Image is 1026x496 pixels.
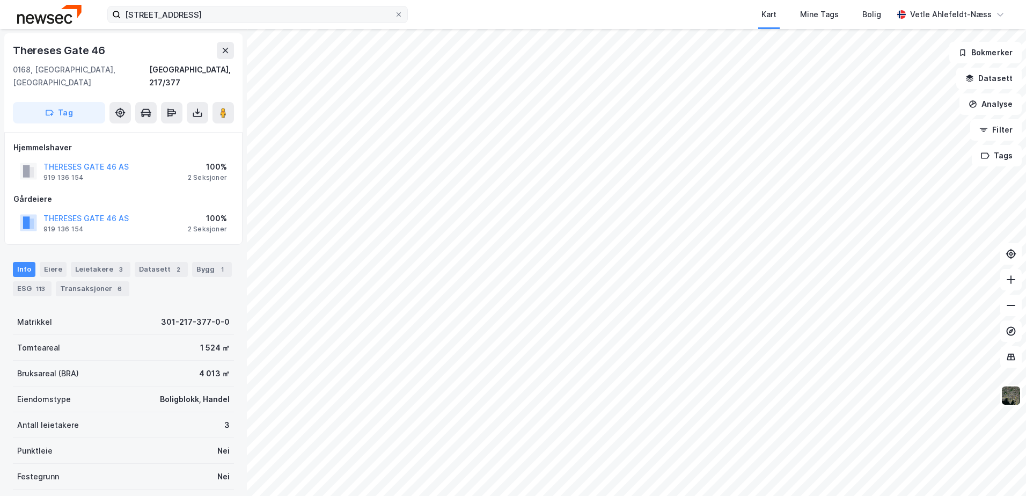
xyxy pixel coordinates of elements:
[13,141,233,154] div: Hjemmelshaver
[17,419,79,432] div: Antall leietakere
[43,225,84,234] div: 919 136 154
[56,281,129,296] div: Transaksjoner
[40,262,67,277] div: Eiere
[217,470,230,483] div: Nei
[17,444,53,457] div: Punktleie
[761,8,776,21] div: Kart
[188,173,227,182] div: 2 Seksjoner
[217,264,228,275] div: 1
[910,8,992,21] div: Vetle Ahlefeldt-Næss
[135,262,188,277] div: Datasett
[1001,385,1021,406] img: 9k=
[972,444,1026,496] div: Kontrollprogram for chat
[13,281,52,296] div: ESG
[121,6,394,23] input: Søk på adresse, matrikkel, gårdeiere, leietakere eller personer
[161,316,230,329] div: 301-217-377-0-0
[71,262,130,277] div: Leietakere
[17,393,71,406] div: Eiendomstype
[970,119,1022,141] button: Filter
[200,341,230,354] div: 1 524 ㎡
[34,283,47,294] div: 113
[972,444,1026,496] iframe: Chat Widget
[199,367,230,380] div: 4 013 ㎡
[188,212,227,225] div: 100%
[192,262,232,277] div: Bygg
[13,63,149,89] div: 0168, [GEOGRAPHIC_DATA], [GEOGRAPHIC_DATA]
[188,225,227,234] div: 2 Seksjoner
[160,393,230,406] div: Boligblokk, Handel
[17,341,60,354] div: Tomteareal
[188,161,227,173] div: 100%
[13,42,107,59] div: Thereses Gate 46
[13,262,35,277] div: Info
[115,264,126,275] div: 3
[13,193,233,206] div: Gårdeiere
[217,444,230,457] div: Nei
[17,470,59,483] div: Festegrunn
[114,283,125,294] div: 6
[13,102,105,123] button: Tag
[149,63,234,89] div: [GEOGRAPHIC_DATA], 217/377
[862,8,881,21] div: Bolig
[43,173,84,182] div: 919 136 154
[949,42,1022,63] button: Bokmerker
[224,419,230,432] div: 3
[17,5,82,24] img: newsec-logo.f6e21ccffca1b3a03d2d.png
[800,8,839,21] div: Mine Tags
[959,93,1022,115] button: Analyse
[17,367,79,380] div: Bruksareal (BRA)
[17,316,52,329] div: Matrikkel
[173,264,184,275] div: 2
[956,68,1022,89] button: Datasett
[972,145,1022,166] button: Tags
